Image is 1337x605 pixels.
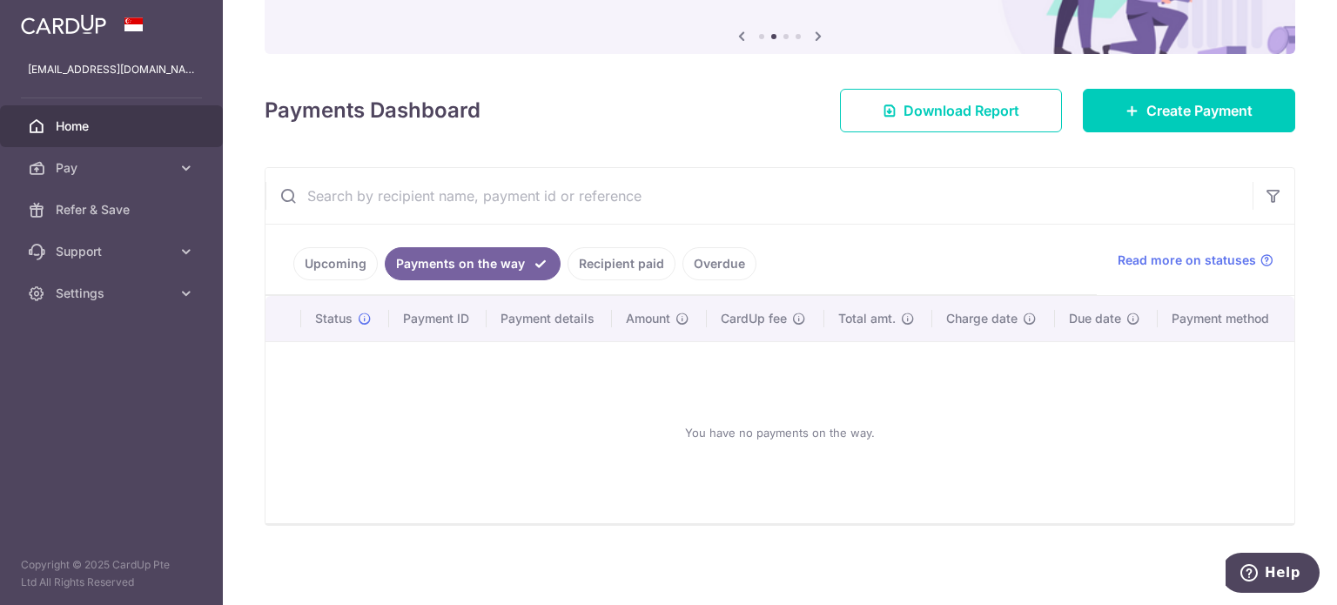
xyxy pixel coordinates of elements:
th: Payment details [487,296,613,341]
span: Amount [626,310,670,327]
a: Upcoming [293,247,378,280]
input: Search by recipient name, payment id or reference [265,168,1253,224]
span: Download Report [904,100,1019,121]
th: Payment ID [389,296,487,341]
a: Read more on statuses [1118,252,1273,269]
a: Download Report [840,89,1062,132]
a: Payments on the way [385,247,561,280]
span: CardUp fee [721,310,787,327]
th: Payment method [1158,296,1294,341]
span: Refer & Save [56,201,171,218]
span: Read more on statuses [1118,252,1256,269]
span: Charge date [946,310,1018,327]
span: Settings [56,285,171,302]
span: Total amt. [838,310,896,327]
span: Support [56,243,171,260]
span: Due date [1069,310,1121,327]
div: You have no payments on the way. [286,356,1273,509]
img: CardUp [21,14,106,35]
a: Recipient paid [568,247,675,280]
iframe: Opens a widget where you can find more information [1226,553,1320,596]
span: Status [315,310,353,327]
p: [EMAIL_ADDRESS][DOMAIN_NAME] [28,61,195,78]
h4: Payments Dashboard [265,95,480,126]
span: Home [56,118,171,135]
a: Overdue [682,247,756,280]
span: Pay [56,159,171,177]
span: Create Payment [1146,100,1253,121]
a: Create Payment [1083,89,1295,132]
